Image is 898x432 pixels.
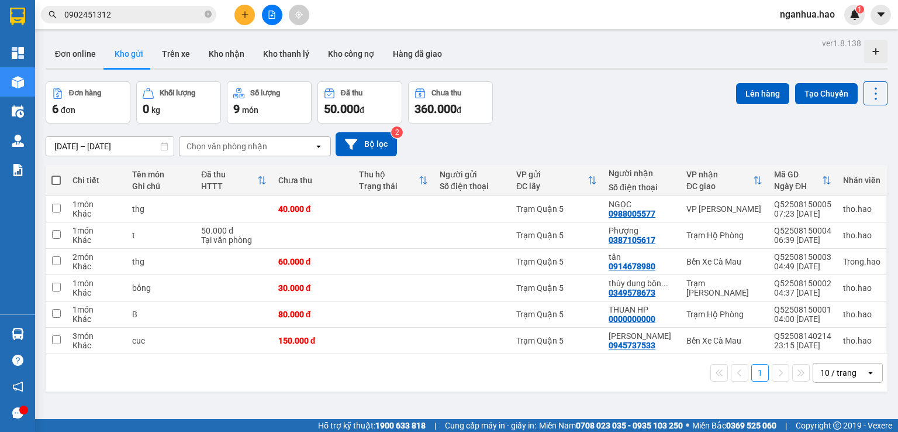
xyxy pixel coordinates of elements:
[227,81,312,124] button: Số lượng9món
[510,165,603,196] th: Toggle SortBy
[151,105,160,115] span: kg
[686,423,689,428] span: ⚪️
[609,200,675,209] div: NGỌC
[516,257,597,266] div: Trạm Quận 5
[440,170,505,179] div: Người gửi
[774,288,831,297] div: 04:37 [DATE]
[795,83,858,104] button: Tạo Chuyến
[64,8,202,21] input: Tìm tên, số ĐT hoặc mã đơn
[12,105,24,118] img: warehouse-icon
[132,170,189,179] div: Tên món
[516,283,597,293] div: Trạm Quận 5
[726,421,776,430] strong: 0369 525 060
[10,8,25,25] img: logo-vxr
[12,355,23,366] span: question-circle
[72,252,120,262] div: 2 món
[318,419,426,432] span: Hỗ trợ kỹ thuật:
[736,83,789,104] button: Lên hàng
[516,231,597,240] div: Trạm Quận 5
[686,336,762,345] div: Bến Xe Cà Mau
[822,37,861,50] div: ver 1.8.138
[843,310,880,319] div: tho.hao
[12,164,24,176] img: solution-icon
[849,9,860,20] img: icon-new-feature
[774,209,831,218] div: 07:23 [DATE]
[686,257,762,266] div: Bến Xe Cà Mau
[278,257,347,266] div: 60.000 đ
[415,102,457,116] span: 360.000
[661,279,668,288] span: ...
[186,140,267,152] div: Chọn văn phòng nhận
[774,331,831,341] div: Q52508140214
[692,419,776,432] span: Miền Bắc
[820,367,856,379] div: 10 / trang
[336,132,397,156] button: Bộ lọc
[516,336,597,345] div: Trạm Quận 5
[751,364,769,382] button: 1
[774,279,831,288] div: Q52508150002
[864,40,887,63] div: Tạo kho hàng mới
[843,176,880,185] div: Nhân viên
[359,170,419,179] div: Thu hộ
[774,181,822,191] div: Ngày ĐH
[201,235,266,245] div: Tại văn phòng
[72,262,120,271] div: Khác
[278,336,347,345] div: 150.000 đ
[774,314,831,324] div: 04:00 [DATE]
[609,314,655,324] div: 0000000000
[774,341,831,350] div: 23:15 [DATE]
[201,226,266,235] div: 50.000 đ
[516,181,588,191] div: ĐC lấy
[242,105,258,115] span: món
[686,279,762,297] div: Trạm [PERSON_NAME]
[132,181,189,191] div: Ghi chú
[609,235,655,245] div: 0387105617
[132,204,189,214] div: thg
[72,288,120,297] div: Khác
[858,5,862,13] span: 1
[609,341,655,350] div: 0945737533
[12,328,24,340] img: warehouse-icon
[843,257,880,266] div: Trong.hao
[576,421,683,430] strong: 0708 023 035 - 0935 103 250
[408,81,493,124] button: Chưa thu360.000đ
[72,226,120,235] div: 1 món
[771,7,844,22] span: nganhua.hao
[609,183,675,192] div: Số điện thoại
[856,5,864,13] sup: 1
[72,176,120,185] div: Chi tiết
[132,336,189,345] div: cuc
[609,226,675,235] div: Phượng
[843,231,880,240] div: tho.hao
[72,279,120,288] div: 1 món
[153,40,199,68] button: Trên xe
[609,305,675,314] div: THUAN HP
[768,165,837,196] th: Toggle SortBy
[205,9,212,20] span: close-circle
[72,331,120,341] div: 3 món
[843,283,880,293] div: tho.hao
[539,419,683,432] span: Miền Nam
[833,421,841,430] span: copyright
[384,40,451,68] button: Hàng đã giao
[516,310,597,319] div: Trạm Quận 5
[72,200,120,209] div: 1 món
[278,176,347,185] div: Chưa thu
[866,368,875,378] svg: open
[72,314,120,324] div: Khác
[72,341,120,350] div: Khác
[353,165,434,196] th: Toggle SortBy
[609,262,655,271] div: 0914678980
[609,279,675,288] div: thùy dung bông hoa
[686,170,753,179] div: VP nhận
[69,89,101,97] div: Đơn hàng
[72,235,120,245] div: Khác
[319,40,384,68] button: Kho công nợ
[324,102,360,116] span: 50.000
[686,310,762,319] div: Trạm Hộ Phòng
[609,169,675,178] div: Người nhận
[46,40,105,68] button: Đơn online
[233,102,240,116] span: 9
[686,204,762,214] div: VP [PERSON_NAME]
[105,40,153,68] button: Kho gửi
